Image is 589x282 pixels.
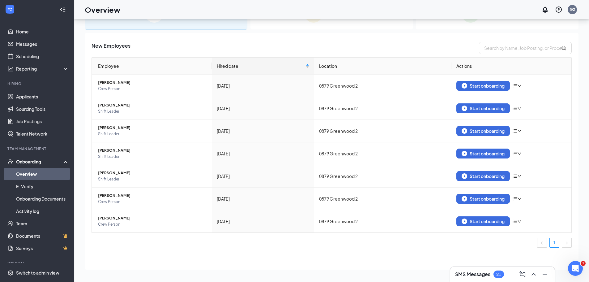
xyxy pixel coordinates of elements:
input: Search by Name, Job Posting, or Process [479,42,572,54]
div: [DATE] [217,218,309,225]
span: down [517,84,522,88]
span: down [517,129,522,133]
div: Start onboarding [462,128,505,134]
div: Hiring [7,81,68,86]
a: Job Postings [16,115,69,128]
h3: SMS Messages [455,271,490,278]
td: 0879 Greenwood 2 [314,97,451,120]
button: Start onboarding [456,194,510,204]
span: [PERSON_NAME] [98,215,207,221]
a: Talent Network [16,128,69,140]
div: 21 [496,272,501,277]
svg: ComposeMessage [519,271,526,278]
span: [PERSON_NAME] [98,125,207,131]
span: right [565,241,569,245]
th: Location [314,58,451,75]
svg: Minimize [541,271,548,278]
div: Start onboarding [462,196,505,202]
span: [PERSON_NAME] [98,193,207,199]
a: Overview [16,168,69,180]
button: Start onboarding [456,103,510,113]
span: [PERSON_NAME] [98,102,207,108]
td: 0879 Greenwood 2 [314,142,451,165]
div: [DATE] [217,105,309,112]
li: Next Page [562,238,572,248]
span: Shift Leader [98,154,207,160]
div: Start onboarding [462,173,505,179]
span: bars [512,106,517,111]
a: Sourcing Tools [16,103,69,115]
div: [DATE] [217,82,309,89]
span: Crew Person [98,199,207,205]
button: ChevronUp [529,269,539,279]
th: Employee [92,58,212,75]
a: Team [16,217,69,230]
div: [DATE] [217,128,309,134]
a: Applicants [16,90,69,103]
span: Shift Leader [98,176,207,182]
a: Scheduling [16,50,69,63]
span: 1 [581,261,586,266]
span: down [517,219,522,223]
span: [PERSON_NAME] [98,147,207,154]
svg: Analysis [7,66,14,72]
th: Actions [451,58,571,75]
div: [DATE] [217,173,309,180]
h1: Overview [85,4,120,15]
svg: QuestionInfo [555,6,562,13]
td: 0879 Greenwood 2 [314,188,451,210]
div: Payroll [7,261,68,266]
div: Start onboarding [462,151,505,156]
span: down [517,151,522,156]
span: bars [512,174,517,179]
div: Start onboarding [462,106,505,111]
button: right [562,238,572,248]
span: Shift Leader [98,131,207,137]
button: Start onboarding [456,81,510,91]
li: 1 [549,238,559,248]
div: [DATE] [217,150,309,157]
span: Crew Person [98,221,207,228]
div: G2 [570,7,575,12]
button: ComposeMessage [518,269,527,279]
svg: ChevronUp [530,271,537,278]
span: bars [512,83,517,88]
span: bars [512,128,517,133]
a: Messages [16,38,69,50]
span: down [517,174,522,178]
span: Crew Person [98,86,207,92]
a: DocumentsCrown [16,230,69,242]
a: 1 [550,238,559,247]
span: Shift Leader [98,108,207,115]
span: [PERSON_NAME] [98,170,207,176]
span: bars [512,196,517,201]
button: left [537,238,547,248]
svg: Settings [7,270,14,276]
div: Onboarding [16,158,64,165]
iframe: Intercom live chat [568,261,583,276]
span: [PERSON_NAME] [98,80,207,86]
span: left [540,241,544,245]
a: Activity log [16,205,69,217]
a: Onboarding Documents [16,193,69,205]
button: Minimize [540,269,550,279]
span: bars [512,219,517,224]
td: 0879 Greenwood 2 [314,75,451,97]
span: down [517,106,522,111]
td: 0879 Greenwood 2 [314,210,451,232]
a: Home [16,25,69,38]
div: Switch to admin view [16,270,59,276]
div: Team Management [7,146,68,151]
div: [DATE] [217,195,309,202]
button: Start onboarding [456,126,510,136]
div: Start onboarding [462,219,505,224]
div: Start onboarding [462,83,505,89]
button: Start onboarding [456,171,510,181]
a: E-Verify [16,180,69,193]
span: bars [512,151,517,156]
svg: Collapse [60,7,66,13]
span: New Employees [92,42,130,54]
span: Hired date [217,63,305,69]
button: Start onboarding [456,216,510,226]
li: Previous Page [537,238,547,248]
